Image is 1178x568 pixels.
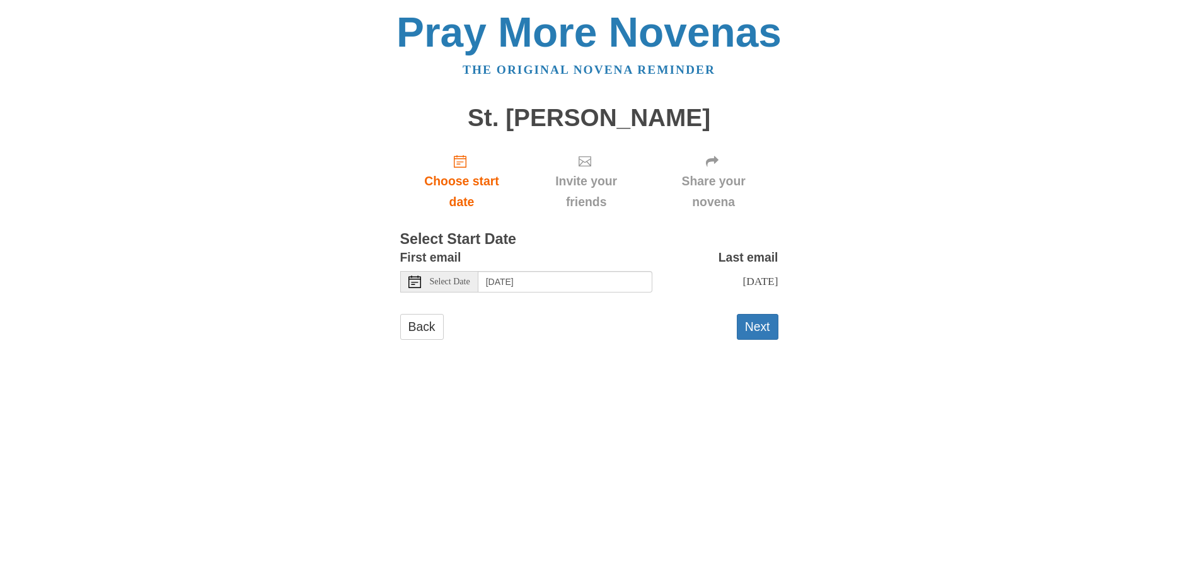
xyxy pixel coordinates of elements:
span: [DATE] [742,275,778,287]
div: Click "Next" to confirm your start date first. [649,144,778,219]
span: Choose start date [413,171,511,212]
label: First email [400,247,461,268]
span: Select Date [430,277,470,286]
span: Share your novena [662,171,766,212]
a: Back [400,314,444,340]
a: The original novena reminder [463,63,715,76]
span: Invite your friends [536,171,636,212]
div: Click "Next" to confirm your start date first. [523,144,649,219]
a: Choose start date [400,144,524,219]
button: Next [737,314,778,340]
h3: Select Start Date [400,231,778,248]
h1: St. [PERSON_NAME] [400,105,778,132]
label: Last email [719,247,778,268]
a: Pray More Novenas [396,9,782,55]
